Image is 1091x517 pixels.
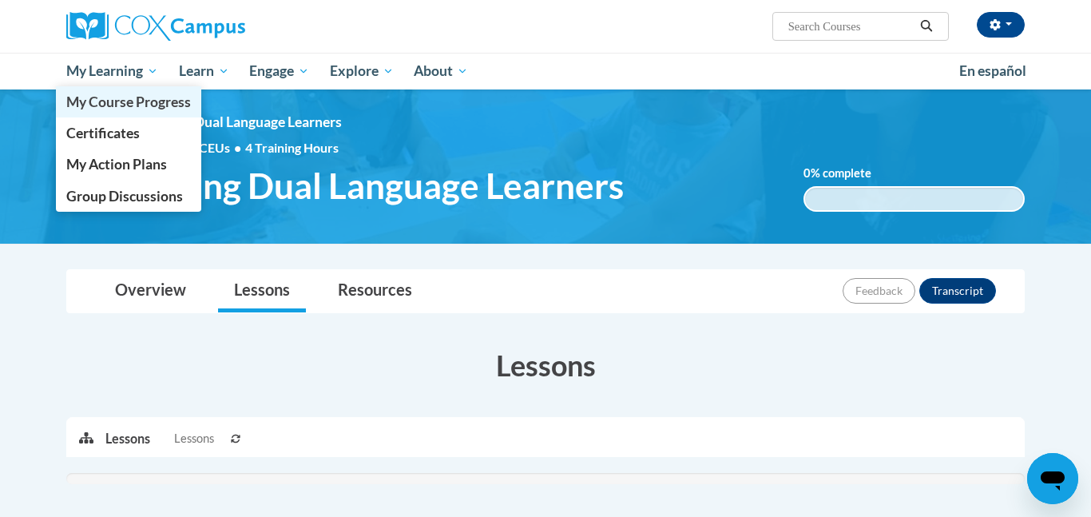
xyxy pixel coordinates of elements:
[218,270,306,312] a: Lessons
[66,12,245,41] img: Cox Campus
[42,53,1049,89] div: Main menu
[66,125,140,141] span: Certificates
[99,270,202,312] a: Overview
[803,166,811,180] span: 0
[56,117,201,149] a: Certificates
[56,149,201,180] a: My Action Plans
[105,430,150,447] p: Lessons
[66,93,191,110] span: My Course Progress
[169,53,240,89] a: Learn
[66,165,624,207] span: Supporting Dual Language Learners
[234,140,241,155] span: •
[66,62,158,81] span: My Learning
[1027,453,1078,504] iframe: Button to launch messaging window
[843,278,915,304] button: Feedback
[179,62,229,81] span: Learn
[66,156,167,173] span: My Action Plans
[66,345,1025,385] h3: Lessons
[803,165,895,182] label: % complete
[977,12,1025,38] button: Account Settings
[322,270,428,312] a: Resources
[172,139,245,157] span: 0.40 CEUs
[404,53,479,89] a: About
[919,278,996,304] button: Transcript
[56,181,201,212] a: Group Discussions
[949,54,1037,88] a: En español
[66,12,370,41] a: Cox Campus
[319,53,404,89] a: Explore
[249,62,309,81] span: Engage
[56,86,201,117] a: My Course Progress
[414,62,468,81] span: About
[245,140,339,155] span: 4 Training Hours
[56,53,169,89] a: My Learning
[914,17,938,36] button: Search
[787,17,914,36] input: Search Courses
[330,62,394,81] span: Explore
[66,188,183,205] span: Group Discussions
[122,113,342,130] span: Supporting Dual Language Learners
[959,62,1026,79] span: En español
[239,53,319,89] a: Engage
[174,430,214,447] span: Lessons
